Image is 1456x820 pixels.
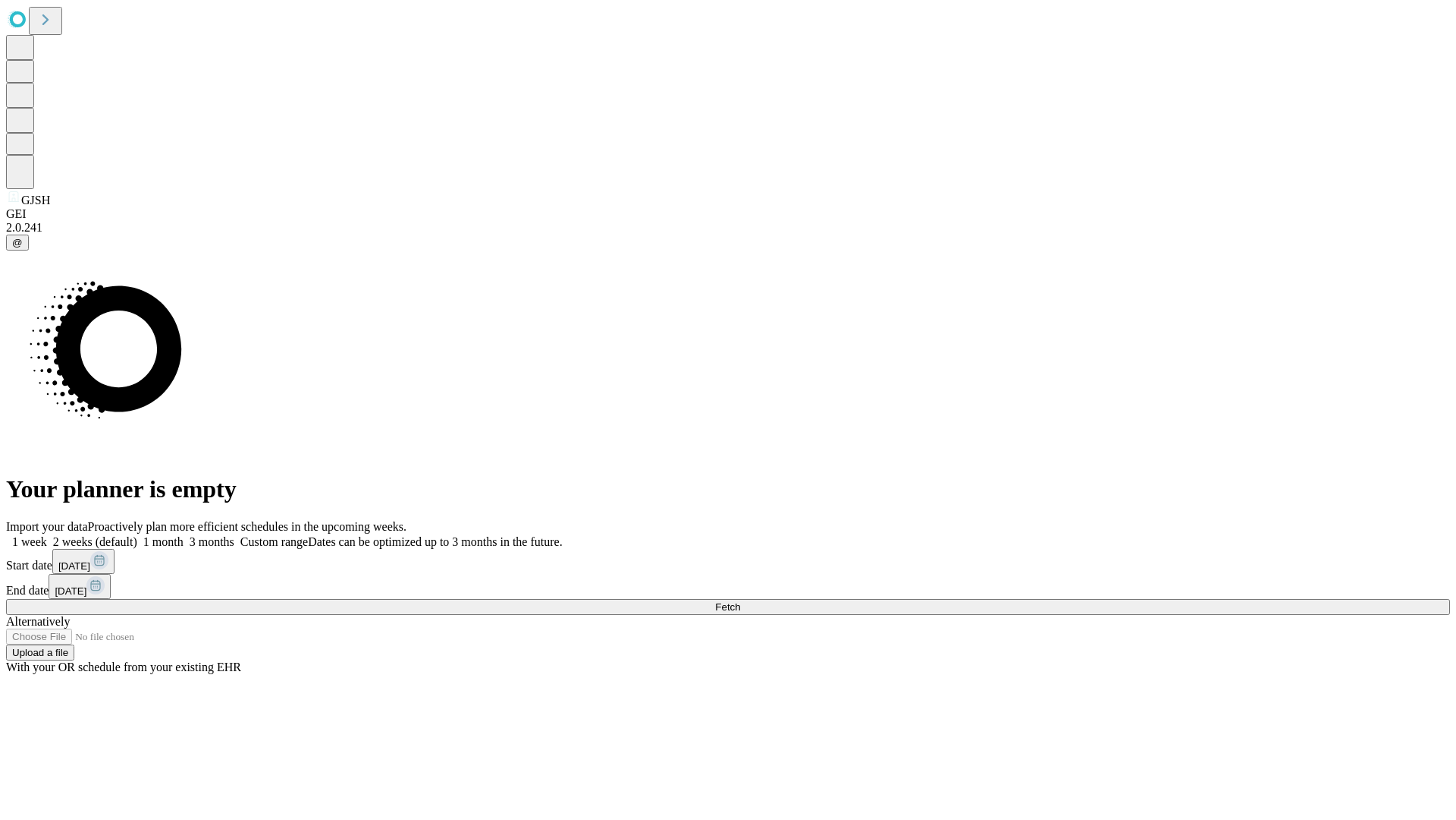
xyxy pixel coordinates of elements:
span: @ [12,237,23,248]
span: 2 weeks (default) [53,535,137,548]
button: Fetch [6,599,1450,615]
span: Proactively plan more efficient schedules in the upcoming weeks. [88,520,406,533]
div: GEI [6,207,1450,221]
span: Dates can be optimized up to 3 months in the future. [308,535,562,548]
h1: Your planner is empty [6,475,1450,503]
span: With your OR schedule from your existing EHR [6,661,241,673]
div: Start date [6,549,1450,574]
button: [DATE] [52,549,115,574]
span: 1 week [12,535,47,548]
div: 2.0.241 [6,221,1450,235]
span: GJSH [21,194,50,207]
button: [DATE] [49,574,111,599]
span: [DATE] [55,585,86,597]
span: 1 month [143,535,184,548]
button: Upload a file [6,645,74,661]
span: [DATE] [58,560,90,572]
span: 3 months [190,535,234,548]
div: End date [6,574,1450,599]
span: Import your data [6,520,88,533]
span: Alternatively [6,615,70,628]
span: Custom range [240,535,308,548]
span: Fetch [715,601,740,613]
button: @ [6,235,29,251]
